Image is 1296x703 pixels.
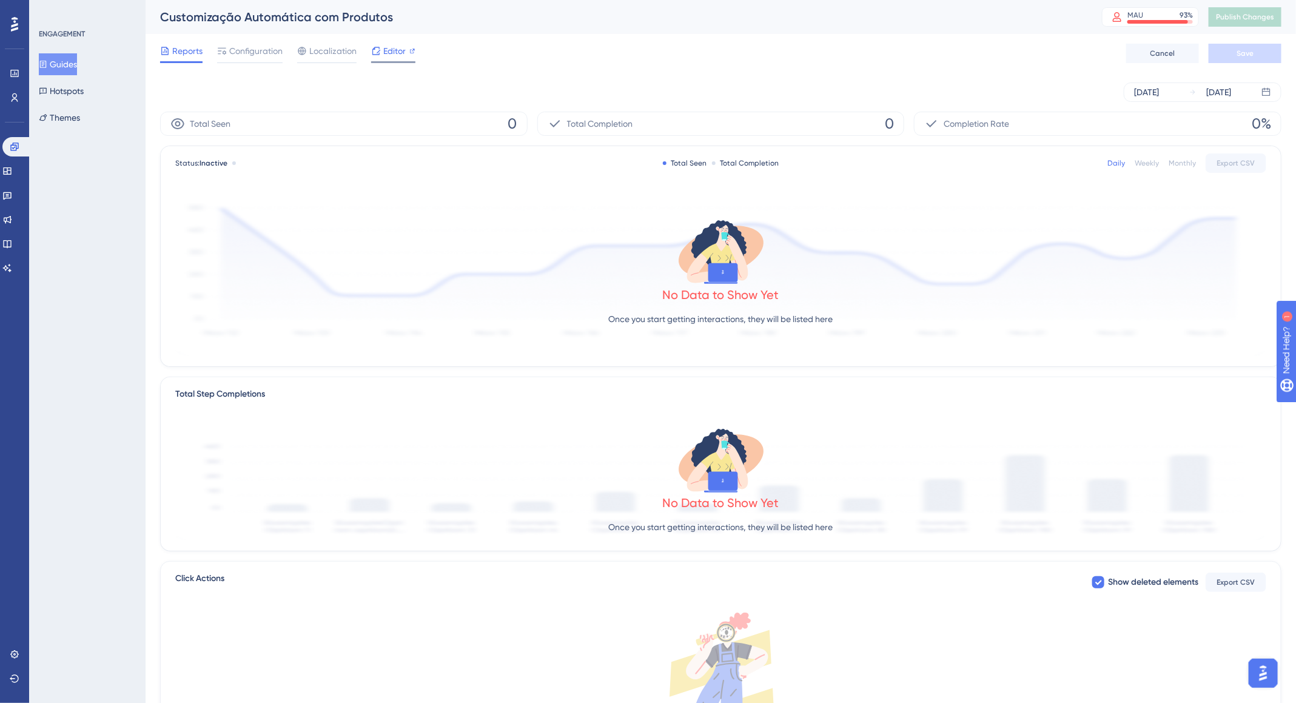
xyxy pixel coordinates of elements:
[1206,153,1266,173] button: Export CSV
[172,44,203,58] span: Reports
[1150,49,1175,58] span: Cancel
[1209,7,1281,27] button: Publish Changes
[1209,44,1281,63] button: Save
[663,158,707,168] div: Total Seen
[1206,85,1231,99] div: [DATE]
[1107,158,1125,168] div: Daily
[1108,575,1198,590] span: Show deleted elements
[1217,577,1255,587] span: Export CSV
[567,116,633,131] span: Total Completion
[190,116,230,131] span: Total Seen
[1180,10,1193,20] div: 93 %
[663,286,779,303] div: No Data to Show Yet
[1134,85,1159,99] div: [DATE]
[39,53,77,75] button: Guides
[383,44,406,58] span: Editor
[609,312,833,326] p: Once you start getting interactions, they will be listed here
[309,44,357,58] span: Localization
[29,3,76,18] span: Need Help?
[1127,10,1143,20] div: MAU
[885,114,894,133] span: 0
[1135,158,1159,168] div: Weekly
[200,159,227,167] span: Inactive
[712,158,779,168] div: Total Completion
[1216,12,1274,22] span: Publish Changes
[175,571,224,593] span: Click Actions
[609,520,833,534] p: Once you start getting interactions, they will be listed here
[1126,44,1199,63] button: Cancel
[39,29,85,39] div: ENGAGEMENT
[84,6,88,16] div: 1
[39,107,80,129] button: Themes
[39,80,84,102] button: Hotspots
[944,116,1009,131] span: Completion Rate
[1237,49,1254,58] span: Save
[1245,655,1281,691] iframe: UserGuiding AI Assistant Launcher
[229,44,283,58] span: Configuration
[1217,158,1255,168] span: Export CSV
[175,158,227,168] span: Status:
[160,8,1072,25] div: Customização Automática com Produtos
[175,387,265,402] div: Total Step Completions
[1252,114,1271,133] span: 0%
[663,494,779,511] div: No Data to Show Yet
[1206,573,1266,592] button: Export CSV
[1169,158,1196,168] div: Monthly
[508,114,517,133] span: 0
